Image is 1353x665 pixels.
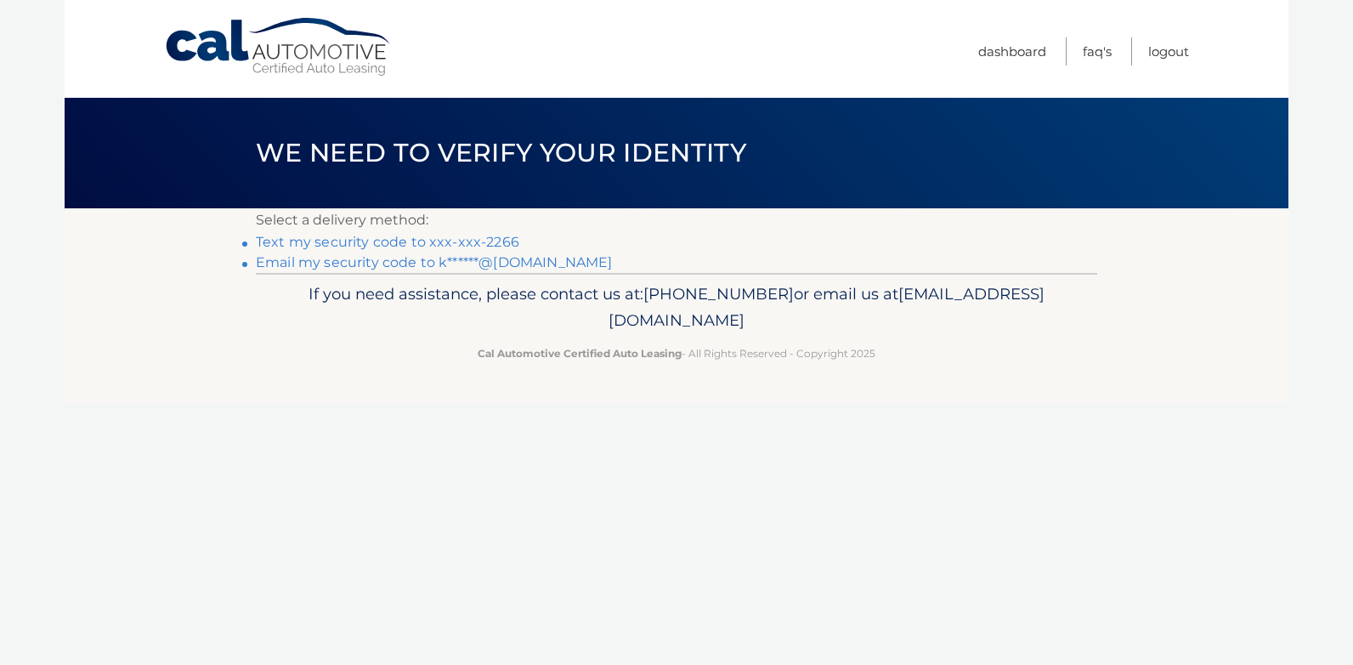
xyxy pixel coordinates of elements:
a: Dashboard [978,37,1046,65]
a: FAQ's [1083,37,1112,65]
strong: Cal Automotive Certified Auto Leasing [478,347,682,360]
span: [PHONE_NUMBER] [643,284,794,304]
p: Select a delivery method: [256,208,1097,232]
a: Cal Automotive [164,17,393,77]
p: If you need assistance, please contact us at: or email us at [267,281,1086,335]
a: Text my security code to xxx-xxx-2266 [256,234,519,250]
a: Logout [1148,37,1189,65]
span: We need to verify your identity [256,137,746,168]
p: - All Rights Reserved - Copyright 2025 [267,344,1086,362]
a: Email my security code to k******@[DOMAIN_NAME] [256,254,613,270]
